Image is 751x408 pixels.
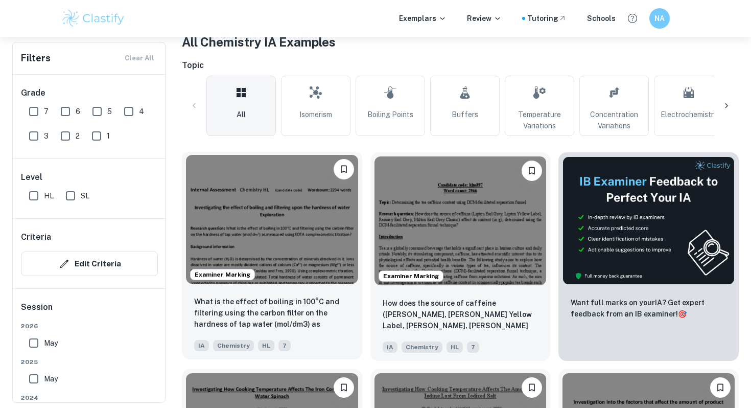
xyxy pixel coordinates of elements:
[299,109,332,120] span: Isomerism
[21,87,158,99] h6: Grade
[367,109,413,120] span: Boiling Points
[258,340,274,351] span: HL
[182,59,739,72] h6: Topic
[182,152,362,361] a: Examiner MarkingBookmarkWhat is the effect of boiling in 100°C and filtering using the carbon fil...
[587,13,616,24] a: Schools
[21,231,51,243] h6: Criteria
[334,377,354,398] button: Bookmark
[562,156,735,285] img: Thumbnail
[571,297,726,320] p: Want full marks on your IA ? Get expert feedback from an IB examiner!
[509,109,570,131] span: Temperature Variations
[107,106,112,117] span: 5
[334,159,354,179] button: Bookmark
[182,33,739,51] h1: All Chemistry IA Examples
[139,106,144,117] span: 4
[467,342,479,353] span: 7
[383,342,397,353] span: IA
[61,8,126,29] img: Clastify logo
[379,271,443,281] span: Examiner Marking
[44,190,54,201] span: HL
[107,130,110,142] span: 1
[186,155,358,284] img: Chemistry IA example thumbnail: What is the effect of boiling in 100°C a
[76,130,80,142] span: 2
[81,190,89,201] span: SL
[584,109,644,131] span: Concentration Variations
[278,340,291,351] span: 7
[710,377,731,398] button: Bookmark
[678,310,687,318] span: 🎯
[21,171,158,184] h6: Level
[44,337,58,349] span: May
[21,51,51,65] h6: Filters
[624,10,641,27] button: Help and Feedback
[44,373,58,384] span: May
[654,13,666,24] h6: NA
[649,8,670,29] button: NA
[467,13,502,24] p: Review
[452,109,478,120] span: Buffers
[527,13,567,24] a: Tutoring
[402,342,442,353] span: Chemistry
[44,106,49,117] span: 7
[21,322,158,331] span: 2026
[44,130,49,142] span: 3
[191,270,254,279] span: Examiner Marking
[21,357,158,367] span: 2025
[383,298,538,332] p: How does the source of caffeine (Lipton Earl Grey, Lipton Yellow Label, Remsey Earl Grey, Milton ...
[558,152,739,361] a: ThumbnailWant full marks on yourIA? Get expert feedback from an IB examiner!
[370,152,551,361] a: Examiner MarkingBookmarkHow does the source of caffeine (Lipton Earl Grey, Lipton Yellow Label, R...
[213,340,254,351] span: Chemistry
[194,340,209,351] span: IA
[76,106,80,117] span: 6
[194,296,350,331] p: What is the effect of boiling in 100°C and filtering using the carbon filter on the hardness of t...
[522,161,542,181] button: Bookmark
[661,109,717,120] span: Electrochemistry
[21,252,158,276] button: Edit Criteria
[237,109,246,120] span: All
[21,393,158,402] span: 2024
[374,156,547,285] img: Chemistry IA example thumbnail: How does the source of caffeine (Lipton
[522,377,542,398] button: Bookmark
[399,13,447,24] p: Exemplars
[21,301,158,322] h6: Session
[447,342,463,353] span: HL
